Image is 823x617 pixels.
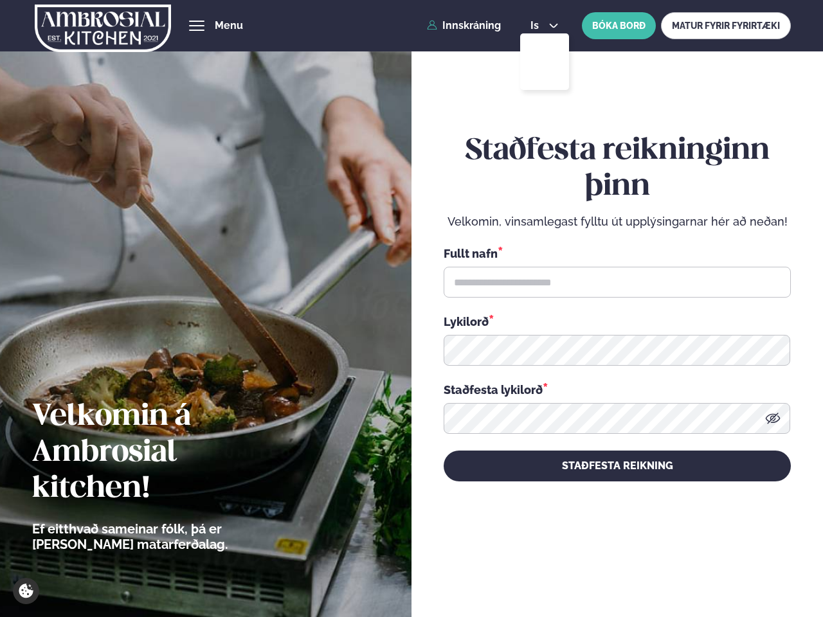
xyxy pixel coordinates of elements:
[444,313,790,330] div: Lykilorð
[661,12,791,39] a: MATUR FYRIR FYRIRTÆKI
[582,12,656,39] button: BÓKA BORÐ
[13,578,39,604] a: Cookie settings
[189,18,204,33] button: hamburger
[444,381,790,398] div: Staðfesta lykilorð
[32,521,299,552] p: Ef eitthvað sameinar fólk, þá er [PERSON_NAME] matarferðalag.
[427,20,501,31] a: Innskráning
[539,36,588,62] a: en
[35,2,171,55] img: logo
[444,214,790,229] p: Velkomin, vinsamlegast fylltu út upplýsingarnar hér að neðan!
[444,245,790,262] div: Fullt nafn
[520,21,568,31] button: is
[444,451,790,481] button: STAÐFESTA REIKNING
[444,133,790,205] h2: Staðfesta reikninginn þinn
[32,399,299,507] h2: Velkomin á Ambrosial kitchen!
[530,21,543,31] span: is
